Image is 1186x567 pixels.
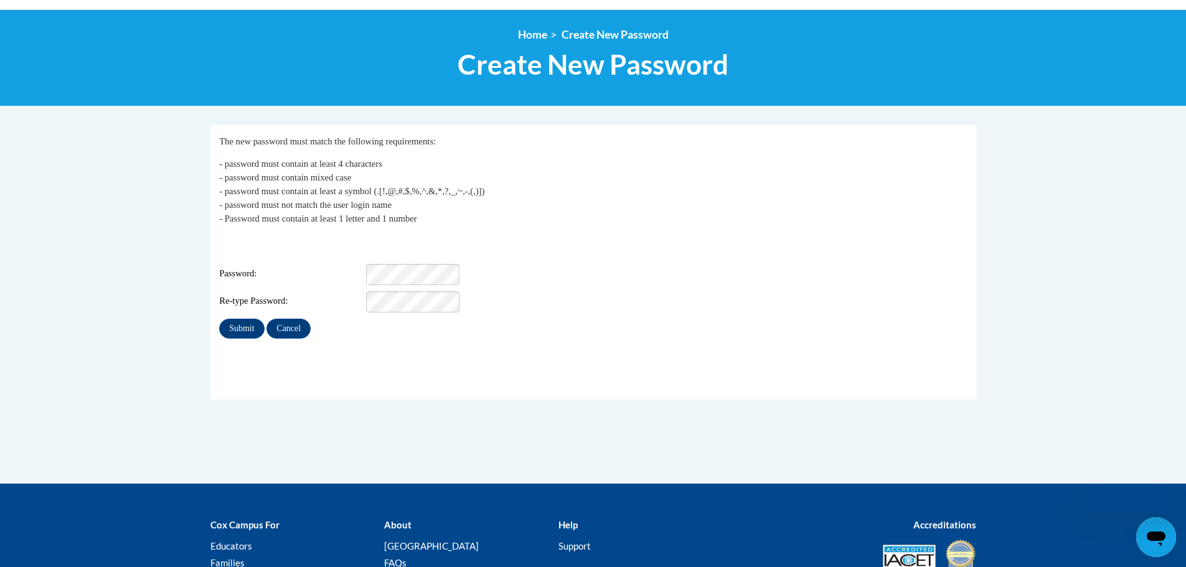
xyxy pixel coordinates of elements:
iframe: Message from company [1079,485,1176,512]
span: Create New Password [562,28,669,41]
a: Home [518,28,547,41]
span: Password: [219,267,364,281]
span: Re-type Password: [219,294,364,308]
a: Support [558,540,591,551]
b: About [384,519,412,530]
b: Cox Campus For [210,519,280,530]
a: Educators [210,540,252,551]
a: [GEOGRAPHIC_DATA] [384,540,479,551]
span: - password must contain at least 4 characters - password must contain mixed case - password must ... [219,159,484,223]
input: Submit [219,319,264,339]
b: Help [558,519,578,530]
span: The new password must match the following requirements: [219,136,436,146]
iframe: Button to launch messaging window [1136,517,1176,557]
span: Create New Password [458,48,728,81]
input: Cancel [266,319,311,339]
b: Accreditations [913,519,976,530]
